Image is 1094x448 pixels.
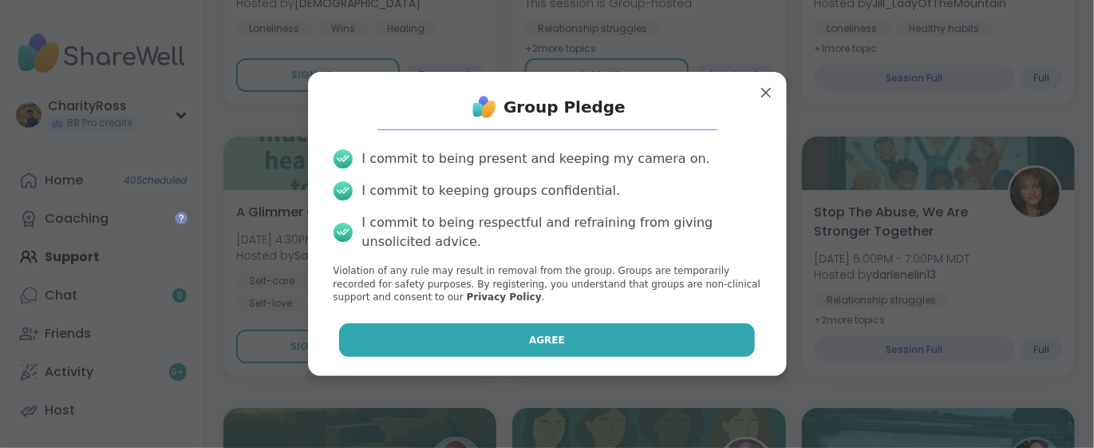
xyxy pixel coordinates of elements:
button: Agree [339,323,755,357]
iframe: Spotlight [175,212,188,224]
p: Violation of any rule may result in removal from the group. Groups are temporarily recorded for s... [334,264,761,304]
div: I commit to keeping groups confidential. [362,181,621,200]
div: I commit to being respectful and refraining from giving unsolicited advice. [362,213,761,252]
span: Agree [529,333,565,347]
div: I commit to being present and keeping my camera on. [362,149,710,168]
a: Privacy Policy [467,291,542,303]
img: ShareWell Logo [468,91,500,123]
h1: Group Pledge [504,96,626,118]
